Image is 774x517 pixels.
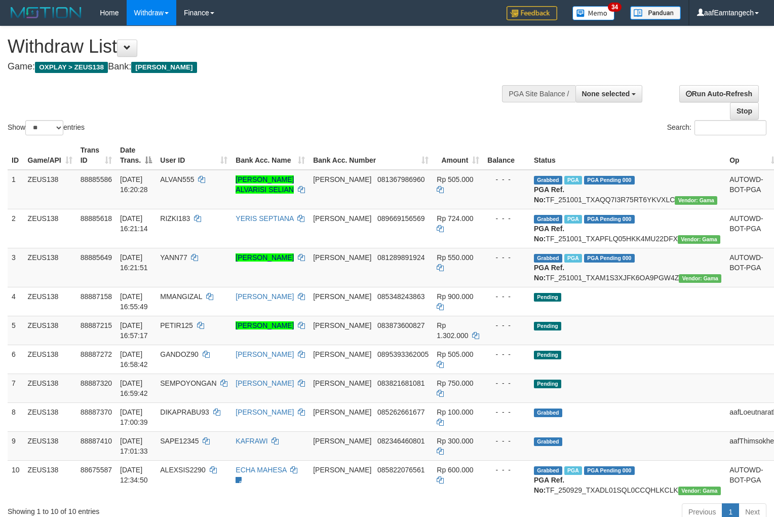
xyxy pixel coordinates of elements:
[564,466,582,475] span: Marked by aafpengsreynich
[437,214,473,223] span: Rp 724.000
[507,6,557,20] img: Feedback.jpg
[437,292,473,301] span: Rp 900.000
[678,487,721,495] span: Vendor URL: https://trx31.1velocity.biz
[487,349,526,359] div: - - -
[377,350,429,358] span: Copy 0895393362005 to clipboard
[377,379,424,387] span: Copy 083821681081 to clipboard
[694,120,766,135] input: Search:
[236,350,294,358] a: [PERSON_NAME]
[8,402,24,431] td: 8
[131,62,197,73] span: [PERSON_NAME]
[377,408,424,416] span: Copy 085262661677 to clipboard
[8,287,24,316] td: 4
[530,460,725,499] td: TF_250929_TXADL01SQL0CCQHLKCLK
[24,431,76,460] td: ZEUS138
[502,85,575,102] div: PGA Site Balance /
[160,379,216,387] span: SEMPOYONGAN
[678,235,720,244] span: Vendor URL: https://trx31.1velocity.biz
[81,408,112,416] span: 88887370
[160,321,193,329] span: PETIR125
[667,120,766,135] label: Search:
[24,170,76,209] td: ZEUS138
[81,175,112,183] span: 88885586
[433,141,483,170] th: Amount: activate to sort column ascending
[487,465,526,475] div: - - -
[534,293,561,302] span: Pending
[584,215,635,224] span: PGA Pending
[309,141,433,170] th: Bank Acc. Number: activate to sort column ascending
[8,62,506,72] h4: Game: Bank:
[120,350,148,368] span: [DATE] 16:58:42
[377,175,424,183] span: Copy 081367986960 to clipboard
[236,437,267,445] a: KAFRAWI
[534,322,561,330] span: Pending
[120,253,148,272] span: [DATE] 16:21:51
[437,175,473,183] span: Rp 505.000
[437,408,473,416] span: Rp 100.000
[24,374,76,402] td: ZEUS138
[76,141,116,170] th: Trans ID: activate to sort column ascending
[8,316,24,345] td: 5
[81,292,112,301] span: 88887158
[534,176,562,184] span: Grabbed
[120,379,148,397] span: [DATE] 16:59:42
[8,460,24,499] td: 10
[534,225,564,243] b: PGA Ref. No:
[530,209,725,248] td: TF_251001_TXAPFLQ05HKK4MU22DFX
[679,274,721,283] span: Vendor URL: https://trx31.1velocity.biz
[487,213,526,224] div: - - -
[564,215,582,224] span: Marked by aafanarl
[534,476,564,494] b: PGA Ref. No:
[377,321,424,329] span: Copy 083873600827 to clipboard
[236,379,294,387] a: [PERSON_NAME]
[24,141,76,170] th: Game/API: activate to sort column ascending
[8,374,24,402] td: 7
[313,214,371,223] span: [PERSON_NAME]
[730,102,759,120] a: Stop
[160,466,206,474] span: ALEXSIS2290
[160,292,202,301] span: MMANGIZAL
[437,253,473,262] span: Rp 550.000
[679,85,759,102] a: Run Auto-Refresh
[534,466,562,475] span: Grabbed
[120,175,148,194] span: [DATE] 16:20:28
[8,141,24,170] th: ID
[437,466,473,474] span: Rp 600.000
[564,176,582,184] span: Marked by aafanarl
[24,248,76,287] td: ZEUS138
[534,380,561,388] span: Pending
[8,209,24,248] td: 2
[24,402,76,431] td: ZEUS138
[564,254,582,263] span: Marked by aafanarl
[530,170,725,209] td: TF_251001_TXAQQ7I3R75RT6YKVXLC
[8,502,315,516] div: Showing 1 to 10 of 10 entries
[236,408,294,416] a: [PERSON_NAME]
[313,292,371,301] span: [PERSON_NAME]
[534,186,564,204] b: PGA Ref. No:
[377,466,424,474] span: Copy 085822076561 to clipboard
[572,6,615,20] img: Button%20Memo.svg
[377,253,424,262] span: Copy 081289891924 to clipboard
[530,141,725,170] th: Status
[120,437,148,455] span: [DATE] 17:01:33
[313,408,371,416] span: [PERSON_NAME]
[236,175,294,194] a: [PERSON_NAME] ALVARISI SELIAN
[8,345,24,374] td: 6
[675,196,717,205] span: Vendor URL: https://trx31.1velocity.biz
[534,437,562,446] span: Grabbed
[24,287,76,316] td: ZEUS138
[584,176,635,184] span: PGA Pending
[534,351,561,359] span: Pending
[313,253,371,262] span: [PERSON_NAME]
[534,254,562,263] span: Grabbed
[236,292,294,301] a: [PERSON_NAME]
[120,466,148,484] span: [DATE] 12:34:50
[534,409,562,417] span: Grabbed
[24,316,76,345] td: ZEUS138
[313,466,371,474] span: [PERSON_NAME]
[377,292,424,301] span: Copy 085348243863 to clipboard
[81,253,112,262] span: 88885649
[120,408,148,426] span: [DATE] 17:00:39
[487,252,526,263] div: - - -
[530,248,725,287] td: TF_251001_TXAM1S3XJFK6OA9PGW4Z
